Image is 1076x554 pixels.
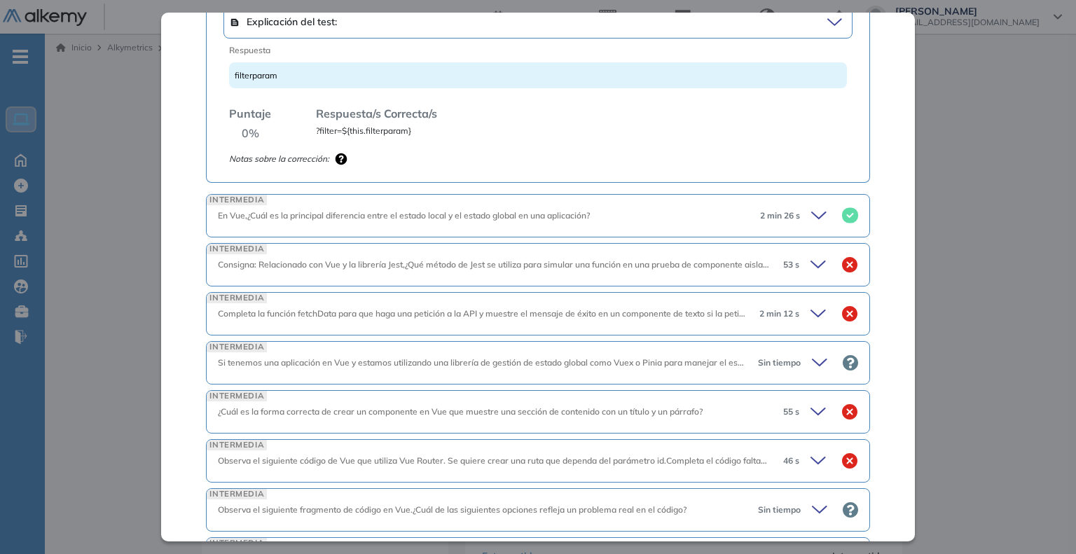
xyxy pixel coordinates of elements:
span: Observa el siguiente fragmento de código en Vue.¿Cuál de las siguientes opciones refleja un probl... [218,504,687,515]
span: 53 s [783,258,799,271]
span: filterparam [235,70,277,81]
span: Observa el siguiente código de Vue que utiliza Vue Router. Se quiere crear una ruta que dependa d... [218,455,1058,466]
span: Completa la función fetchData para que haga una petición a la API y muestre el mensaje de éxito e... [218,308,1045,319]
span: Consigna: Relacionado con Vue y la librería Jest,¿Qué método de Jest se utiliza para simular una ... [218,259,776,270]
span: Respuesta/s Correcta/s [316,105,437,122]
span: 46 s [783,455,799,467]
span: En Vue,¿Cuál es la principal diferencia entre el estado local y el estado global en una aplicación? [218,210,590,221]
span: 2 min 12 s [759,307,799,320]
span: INTERMEDIA [207,244,267,254]
span: Sin tiempo [758,356,801,369]
span: Sin tiempo [758,504,801,516]
span: INTERMEDIA [207,489,267,499]
span: INTERMEDIA [207,391,267,401]
span: INTERMEDIA [207,342,267,352]
span: INTERMEDIA [207,195,267,205]
span: ¿Cuál es la forma correcta de crear un componente en Vue que muestre una sección de contenido con... [218,406,703,417]
span: 55 s [783,406,799,418]
span: INTERMEDIA [207,538,267,548]
span: INTERMEDIA [207,293,267,303]
span: 0 % [242,125,259,141]
div: Notas sobre la corrección: [229,153,846,165]
span: Puntaje [229,105,271,122]
span: Respuesta [229,44,785,57]
span: INTERMEDIA [207,440,267,450]
span: ?filter=${this.filterparam} [316,125,411,137]
span: 2 min 26 s [760,209,800,222]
